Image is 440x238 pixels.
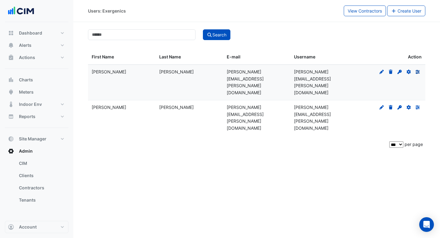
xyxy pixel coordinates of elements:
[92,69,126,74] span: Ian
[19,224,37,230] span: Account
[408,54,422,61] span: Action
[159,105,194,110] span: Stewart
[5,145,68,157] button: Admin
[379,69,384,74] fa-icon: Edit
[19,54,35,61] span: Actions
[344,6,386,16] button: View Contractors
[387,6,426,16] button: Create User
[379,105,384,110] fa-icon: Edit
[8,42,14,48] app-icon: Alerts
[159,54,181,59] span: Last Name
[14,169,68,182] a: Clients
[92,105,126,110] span: Tim
[397,105,402,110] fa-icon: Set Password
[294,69,331,95] span: iain.stewart@exergenics.com
[19,42,31,48] span: Alerts
[8,77,14,83] app-icon: Charts
[388,69,394,74] fa-icon: Delete
[7,5,35,17] img: Company Logo
[203,29,230,40] button: Search
[5,221,68,233] button: Account
[388,105,394,110] fa-icon: Delete
[14,182,68,194] a: Contractors
[14,194,68,206] a: Tenants
[92,54,114,59] span: First Name
[406,105,412,110] fa-icon: Reset Details
[5,98,68,110] button: Indoor Env
[348,8,382,13] span: View Contractors
[19,148,33,154] span: Admin
[19,30,42,36] span: Dashboard
[419,217,434,232] div: Open Intercom Messenger
[8,136,14,142] app-icon: Site Manager
[294,105,331,131] span: tim.stewart@exergenics.com
[5,133,68,145] button: Site Manager
[8,54,14,61] app-icon: Actions
[415,105,420,110] fa-icon: Preferences
[8,101,14,107] app-icon: Indoor Env
[5,157,68,209] div: Admin
[19,77,33,83] span: Charts
[415,69,420,74] fa-icon: Preferences
[5,110,68,123] button: Reports
[406,69,412,74] fa-icon: Reset Details
[8,148,14,154] app-icon: Admin
[19,89,34,95] span: Meters
[19,136,46,142] span: Site Manager
[227,105,264,131] span: tim.stewart@exergenics.com
[5,86,68,98] button: Meters
[19,113,35,120] span: Reports
[88,8,126,14] div: Users: Exergenics
[5,39,68,51] button: Alerts
[388,141,423,148] div: per page
[8,30,14,36] app-icon: Dashboard
[14,157,68,169] a: CIM
[398,8,421,13] span: Create User
[5,27,68,39] button: Dashboard
[8,89,14,95] app-icon: Meters
[159,69,194,74] span: Stewart
[19,101,42,107] span: Indoor Env
[8,113,14,120] app-icon: Reports
[5,51,68,64] button: Actions
[227,54,240,59] span: E-mail
[227,69,264,95] span: iain.stewart@exergenics.com
[5,74,68,86] button: Charts
[294,54,315,59] span: Username
[397,69,402,74] fa-icon: Set Password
